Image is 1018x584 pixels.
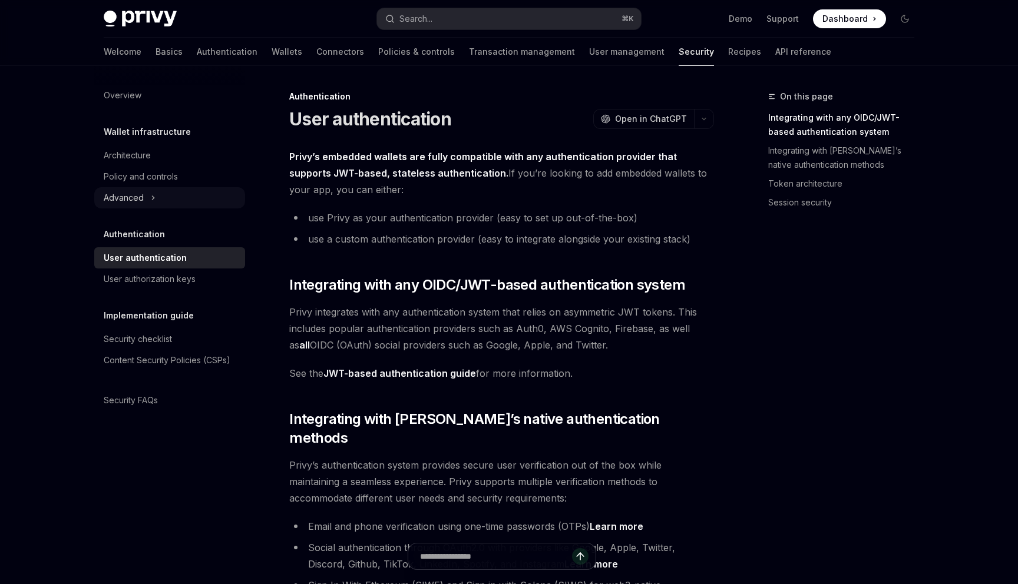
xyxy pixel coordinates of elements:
[94,247,245,268] a: User authentication
[593,109,694,129] button: Open in ChatGPT
[104,393,158,407] div: Security FAQs
[766,13,799,25] a: Support
[94,328,245,350] a: Security checklist
[572,548,589,565] button: Send message
[289,539,714,572] li: Social authentication through OAuth2.0 with providers like Google, Apple, Twitter, Discord, Githu...
[289,304,714,353] span: Privy integrates with any authentication system that relies on asymmetric JWT tokens. This includ...
[813,9,886,28] a: Dashboard
[156,38,183,66] a: Basics
[94,85,245,106] a: Overview
[822,13,868,25] span: Dashboard
[289,518,714,535] li: Email and phone verification using one-time passwords (OTPs)
[289,210,714,226] li: use Privy as your authentication provider (easy to set up out-of-the-box)
[104,125,191,139] h5: Wallet infrastructure
[679,38,714,66] a: Security
[104,227,165,241] h5: Authentication
[289,151,677,179] strong: Privy’s embedded wallets are fully compatible with any authentication provider that supports JWT-...
[289,231,714,247] li: use a custom authentication provider (easy to integrate alongside your existing stack)
[780,89,833,104] span: On this page
[289,457,714,506] span: Privy’s authentication system provides secure user verification out of the box while maintaining ...
[289,276,685,294] span: Integrating with any OIDC/JWT-based authentication system
[289,91,714,102] div: Authentication
[104,88,141,102] div: Overview
[104,332,172,346] div: Security checklist
[289,365,714,381] span: See the for more information.
[104,251,187,265] div: User authentication
[197,38,257,66] a: Authentication
[399,12,432,26] div: Search...
[775,38,831,66] a: API reference
[469,38,575,66] a: Transaction management
[272,38,302,66] a: Wallets
[590,520,643,533] a: Learn more
[94,390,245,411] a: Security FAQs
[768,174,924,193] a: Token architecture
[104,170,178,184] div: Policy and controls
[615,113,687,125] span: Open in ChatGPT
[729,13,752,25] a: Demo
[316,38,364,66] a: Connectors
[768,141,924,174] a: Integrating with [PERSON_NAME]’s native authentication methods
[768,193,924,212] a: Session security
[289,148,714,198] span: If you’re looking to add embedded wallets to your app, you can either:
[104,308,194,323] h5: Implementation guide
[289,108,451,130] h1: User authentication
[94,268,245,290] a: User authorization keys
[289,410,714,447] span: Integrating with [PERSON_NAME]’s native authentication methods
[94,145,245,166] a: Architecture
[104,272,196,286] div: User authorization keys
[622,14,634,24] span: ⌘ K
[728,38,761,66] a: Recipes
[323,367,476,380] a: JWT-based authentication guide
[94,350,245,371] a: Content Security Policies (CSPs)
[768,108,924,141] a: Integrating with any OIDC/JWT-based authentication system
[104,38,141,66] a: Welcome
[104,11,177,27] img: dark logo
[895,9,914,28] button: Toggle dark mode
[94,166,245,187] a: Policy and controls
[378,38,455,66] a: Policies & controls
[589,38,665,66] a: User management
[104,148,151,162] div: Architecture
[104,353,230,367] div: Content Security Policies (CSPs)
[104,191,144,205] div: Advanced
[377,8,641,29] button: Search...⌘K
[299,339,310,351] strong: all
